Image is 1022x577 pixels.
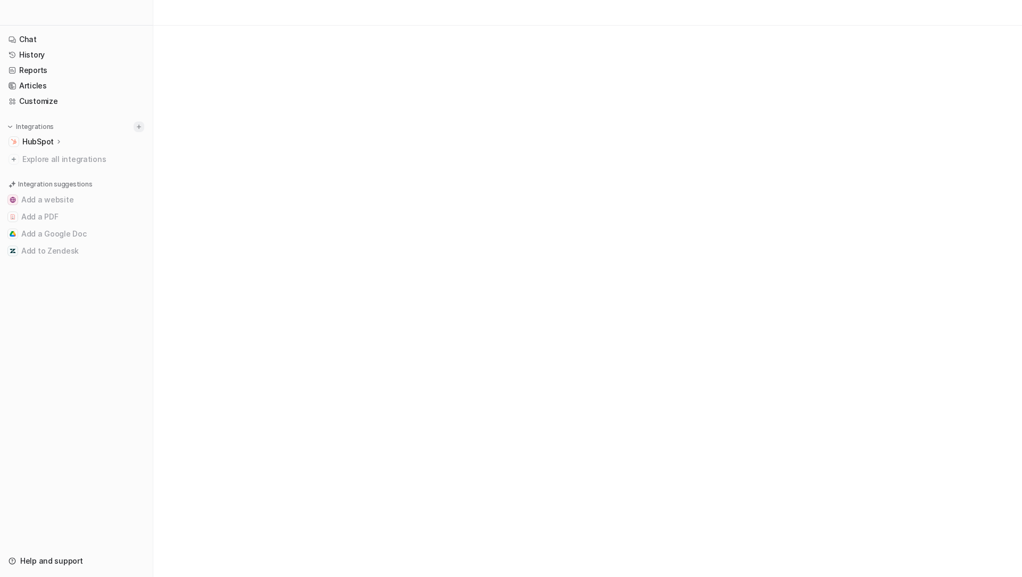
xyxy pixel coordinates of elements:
a: Explore all integrations [4,152,149,167]
p: HubSpot [22,136,54,147]
a: Reports [4,63,149,78]
img: expand menu [6,123,14,131]
button: Add to ZendeskAdd to Zendesk [4,242,149,259]
img: HubSpot [11,139,17,145]
a: Chat [4,32,149,47]
button: Add a Google DocAdd a Google Doc [4,225,149,242]
span: Explore all integrations [22,151,144,168]
a: Help and support [4,554,149,568]
img: explore all integrations [9,154,19,165]
button: Integrations [4,121,57,132]
img: Add a website [10,197,16,203]
img: Add a PDF [10,214,16,220]
img: Add a Google Doc [10,231,16,237]
a: Articles [4,78,149,93]
a: History [4,47,149,62]
button: Add a websiteAdd a website [4,191,149,208]
img: menu_add.svg [135,123,143,131]
a: Customize [4,94,149,109]
p: Integrations [16,123,54,131]
img: Add to Zendesk [10,248,16,254]
p: Integration suggestions [18,180,92,189]
button: Add a PDFAdd a PDF [4,208,149,225]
